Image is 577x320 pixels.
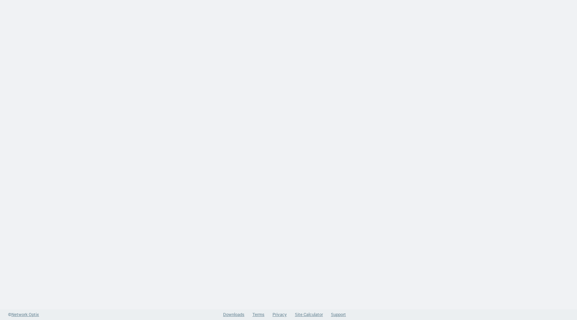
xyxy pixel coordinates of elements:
a: Privacy [272,311,287,317]
a: Support [331,311,346,317]
span: Network Optix [11,311,39,317]
a: Terms [252,311,264,317]
a: Site Calculator [295,311,323,317]
a: ©Network Optix [8,311,39,318]
a: Downloads [223,311,244,317]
